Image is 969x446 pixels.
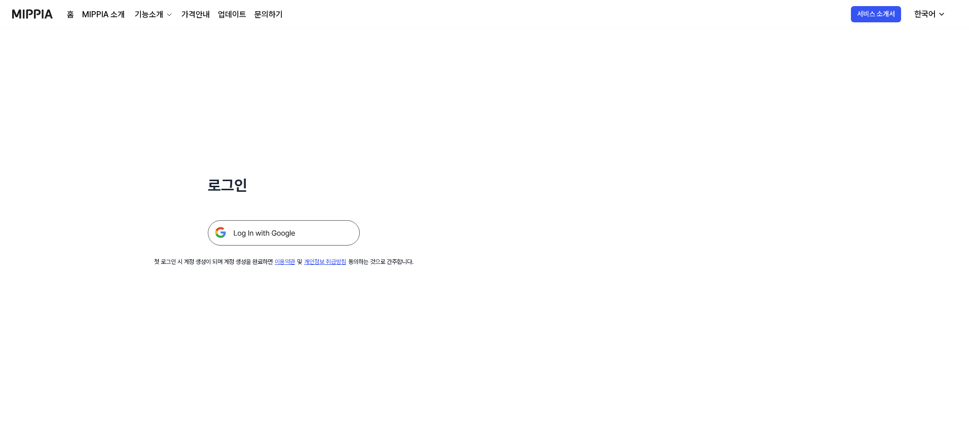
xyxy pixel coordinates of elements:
[851,6,901,22] button: 서비스 소개서
[304,258,346,265] a: 개인정보 취급방침
[275,258,295,265] a: 이용약관
[208,220,360,246] img: 구글 로그인 버튼
[67,9,74,21] a: 홈
[133,9,173,21] button: 기능소개
[906,4,952,24] button: 한국어
[254,9,283,21] a: 문의하기
[133,9,165,21] div: 기능소개
[154,258,414,266] div: 첫 로그인 시 계정 생성이 되며 계정 생성을 완료하면 및 동의하는 것으로 간주합니다.
[218,9,246,21] a: 업데이트
[181,9,210,21] a: 가격안내
[208,175,360,196] h1: 로그인
[82,9,125,21] a: MIPPIA 소개
[912,8,938,20] div: 한국어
